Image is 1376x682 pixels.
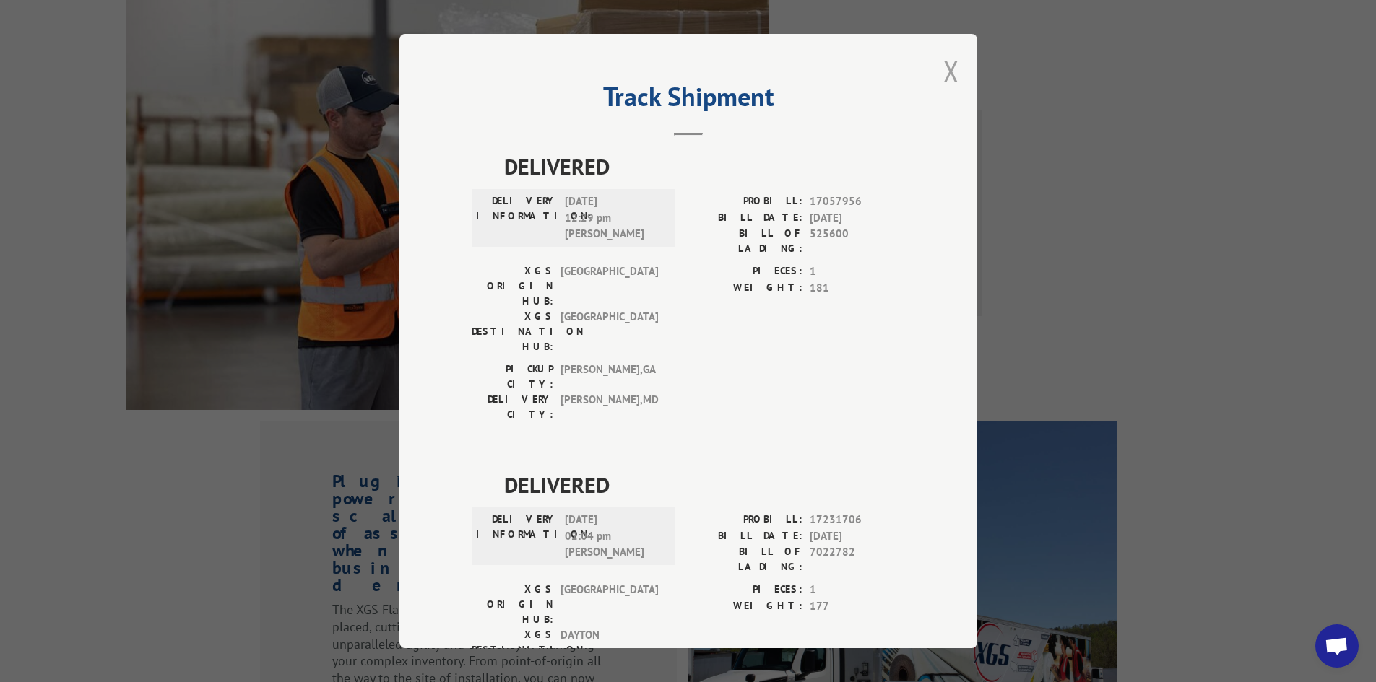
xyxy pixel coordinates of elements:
label: PICKUP CITY: [472,362,553,392]
div: Open chat [1315,624,1359,668]
label: BILL OF LADING: [688,226,802,256]
span: 1 [810,582,905,598]
span: 17231706 [810,512,905,528]
label: XGS ORIGIN HUB: [472,263,553,309]
label: PROBILL: [688,512,802,528]
span: DELIVERED [504,150,905,183]
label: XGS ORIGIN HUB: [472,582,553,627]
span: [PERSON_NAME] , MD [561,392,658,422]
label: WEIGHT: [688,280,802,297]
span: 525600 [810,226,905,256]
span: 177 [810,598,905,615]
label: DELIVERY CITY: [472,392,553,422]
span: 7022782 [810,544,905,574]
label: BILL DATE: [688,210,802,227]
label: PIECES: [688,263,802,280]
span: [DATE] 12:29 pm [PERSON_NAME] [565,193,662,242]
label: BILL OF LADING: [688,544,802,574]
span: [DATE] [810,528,905,545]
span: DELIVERED [504,468,905,501]
span: [DATE] 02:04 pm [PERSON_NAME] [565,512,662,561]
label: PROBILL: [688,193,802,210]
span: [GEOGRAPHIC_DATA] [561,582,658,627]
label: XGS DESTINATION HUB: [472,309,553,354]
span: 1 [810,263,905,280]
span: [PERSON_NAME] , GA [561,362,658,392]
label: PIECES: [688,582,802,598]
span: 17057956 [810,193,905,210]
label: BILL DATE: [688,528,802,545]
span: [GEOGRAPHIC_DATA] [561,263,658,309]
span: [DATE] [810,210,905,227]
span: DAYTON [561,627,658,673]
h2: Track Shipment [472,87,905,114]
label: DELIVERY INFORMATION: [476,193,558,242]
span: 181 [810,280,905,297]
label: DELIVERY INFORMATION: [476,512,558,561]
span: [GEOGRAPHIC_DATA] [561,309,658,354]
label: WEIGHT: [688,598,802,615]
label: XGS DESTINATION HUB: [472,627,553,673]
button: Close modal [943,52,959,90]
